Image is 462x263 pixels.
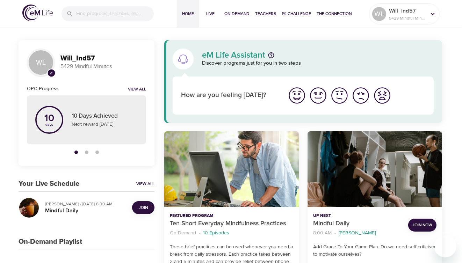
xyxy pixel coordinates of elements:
nav: breadcrumb [313,228,403,238]
p: 8:00 AM [313,229,332,237]
p: Mindful Daily [313,219,403,228]
button: Ten Short Everyday Mindfulness Practices [164,131,299,207]
p: 10 Episodes [203,229,229,237]
button: I'm feeling good [308,85,329,106]
span: Join Now [412,221,432,229]
nav: breadcrumb [170,228,293,238]
span: 1% Challenge [282,10,311,17]
button: I'm feeling great [286,85,308,106]
img: eM Life Assistant [178,53,189,65]
h6: OPC Progress [27,85,59,93]
p: eM Life Assistant [202,51,265,59]
a: View all notifications [128,87,146,93]
h3: On-Demand Playlist [19,238,82,246]
button: I'm feeling bad [350,85,371,106]
img: good [309,86,328,105]
img: logo [22,5,53,21]
p: 10 [44,114,54,123]
p: How are you feeling [DATE]? [181,90,278,101]
span: Live [202,10,219,17]
p: 10 Days Achieved [72,112,138,121]
p: days [44,123,54,126]
li: · [334,228,336,238]
span: Home [180,10,196,17]
p: Up Next [313,213,403,219]
p: [PERSON_NAME] · [DATE] 8:00 AM [45,201,127,207]
p: Featured Program [170,213,293,219]
li: · [199,228,200,238]
div: WL [372,7,386,21]
iframe: Button to launch messaging window [434,235,456,257]
img: worst [373,86,392,105]
p: Ten Short Everyday Mindfulness Practices [170,219,293,228]
h5: Mindful Daily [45,207,127,214]
img: ok [330,86,349,105]
button: I'm feeling ok [329,85,350,106]
p: On-Demand [170,229,196,237]
span: Teachers [255,10,276,17]
p: Will_Ind57 [389,7,426,15]
p: [PERSON_NAME] [339,229,376,237]
button: Join [132,201,154,214]
p: Add Grace To Your Game Plan: Do we need self-criticism to motivate ourselves? [313,243,436,258]
img: bad [351,86,370,105]
button: Mindful Daily [308,131,442,207]
img: great [287,86,306,105]
span: The Connection [317,10,352,17]
button: Join Now [408,219,436,232]
h3: Your Live Schedule [19,180,79,188]
div: WL [27,49,55,76]
p: 5429 Mindful Minutes [60,63,146,71]
p: Next reward [DATE] [72,121,138,128]
h3: Will_Ind57 [60,54,146,63]
a: View All [136,181,154,187]
p: 5429 Mindful Minutes [389,15,426,21]
span: Join [139,204,148,211]
span: On-Demand [224,10,250,17]
input: Find programs, teachers, etc... [76,6,154,21]
p: Discover programs just for you in two steps [202,59,434,67]
button: I'm feeling worst [371,85,393,106]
